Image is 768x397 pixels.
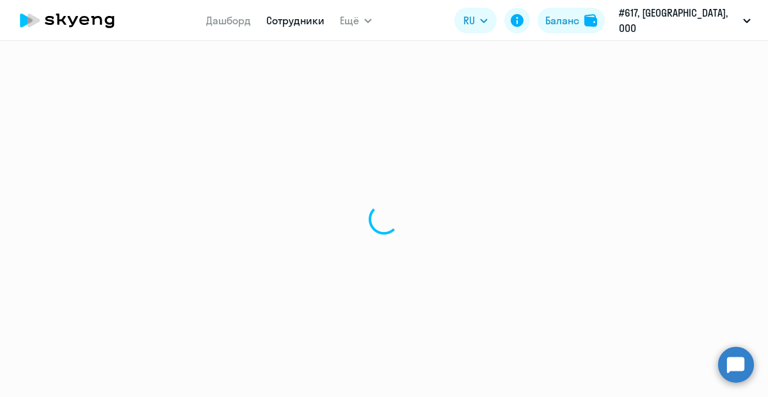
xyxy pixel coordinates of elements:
[266,14,324,27] a: Сотрудники
[612,5,757,36] button: #617, [GEOGRAPHIC_DATA], ООО
[206,14,251,27] a: Дашборд
[340,8,372,33] button: Ещё
[340,13,359,28] span: Ещё
[619,5,738,36] p: #617, [GEOGRAPHIC_DATA], ООО
[454,8,497,33] button: RU
[463,13,475,28] span: RU
[538,8,605,33] button: Балансbalance
[545,13,579,28] div: Баланс
[584,14,597,27] img: balance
